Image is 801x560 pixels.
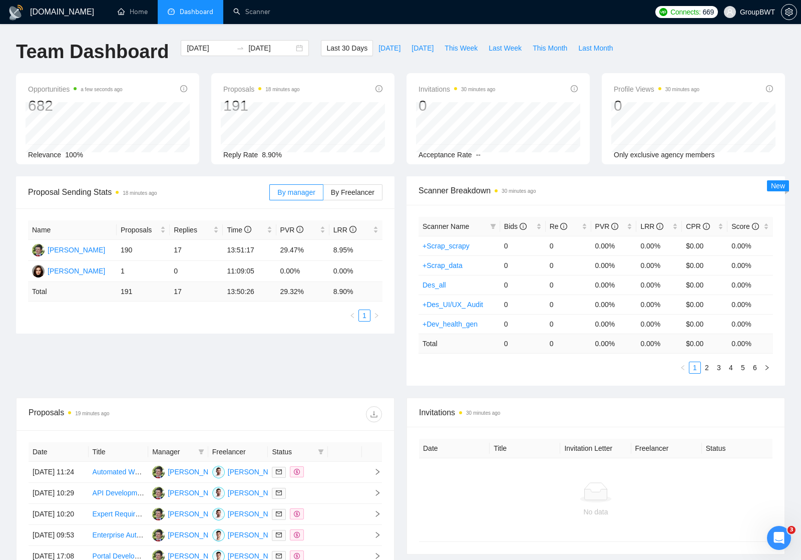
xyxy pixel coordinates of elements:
[236,44,244,52] span: to
[489,43,522,54] span: Last Week
[329,282,382,302] td: 8.90 %
[500,334,546,353] td: 0
[93,489,235,497] a: API Development for WeGame Data Scraping
[749,362,761,374] li: 6
[500,236,546,255] td: 0
[419,406,772,419] span: Invitations
[370,310,382,322] li: Next Page
[439,40,483,56] button: This Week
[349,313,355,319] span: left
[419,334,500,353] td: Total
[152,446,194,457] span: Manager
[419,439,490,458] th: Date
[28,83,123,95] span: Opportunities
[737,362,749,374] li: 5
[504,222,527,230] span: Bids
[228,466,285,477] div: [PERSON_NAME]
[423,222,469,230] span: Scanner Name
[727,314,773,334] td: 0.00%
[423,261,463,269] a: +Scrap_data
[591,295,637,314] td: 0.00%
[767,526,791,550] iframe: Intercom live chat
[294,469,300,475] span: dollar
[578,43,613,54] span: Last Month
[366,531,381,538] span: right
[727,295,773,314] td: 0.00%
[713,362,724,373] a: 3
[168,529,225,540] div: [PERSON_NAME]
[631,439,702,458] th: Freelancer
[560,439,631,458] th: Invitation Letter
[48,244,105,255] div: [PERSON_NAME]
[168,508,225,519] div: [PERSON_NAME]
[32,265,45,277] img: SK
[212,529,225,541] img: DN
[373,313,379,319] span: right
[419,96,495,115] div: 0
[152,530,225,538] a: AS[PERSON_NAME]
[500,275,546,295] td: 0
[533,43,567,54] span: This Month
[333,226,356,234] span: LRR
[701,362,713,374] li: 2
[595,222,619,230] span: PVR
[591,255,637,275] td: 0.00%
[500,255,546,275] td: 0
[296,226,303,233] span: info-circle
[370,310,382,322] button: right
[419,83,495,95] span: Invitations
[346,310,358,322] li: Previous Page
[228,508,285,519] div: [PERSON_NAME]
[212,551,285,559] a: DN[PERSON_NAME]
[727,236,773,255] td: 0.00%
[276,282,329,302] td: 29.32 %
[152,466,165,478] img: AS
[764,365,770,371] span: right
[276,511,282,517] span: mail
[725,362,737,374] li: 4
[378,43,400,54] span: [DATE]
[546,255,591,275] td: 0
[152,529,165,541] img: AS
[170,261,223,282] td: 0
[228,529,285,540] div: [PERSON_NAME]
[28,186,269,198] span: Proposal Sending Stats
[636,295,682,314] td: 0.00%
[761,362,773,374] li: Next Page
[500,295,546,314] td: 0
[781,8,796,16] span: setting
[262,151,282,159] span: 8.90%
[16,40,169,64] h1: Team Dashboard
[29,483,89,504] td: [DATE] 10:29
[329,240,382,261] td: 8.95%
[483,40,527,56] button: Last Week
[276,490,282,496] span: mail
[573,40,618,56] button: Last Month
[28,282,117,302] td: Total
[148,442,208,462] th: Manager
[689,362,700,373] a: 1
[591,334,637,353] td: 0.00 %
[713,362,725,374] li: 3
[349,226,356,233] span: info-circle
[611,223,618,230] span: info-circle
[680,365,686,371] span: left
[152,487,165,499] img: AS
[500,314,546,334] td: 0
[682,275,727,295] td: $0.00
[118,8,148,16] a: homeHome
[591,275,637,295] td: 0.00%
[373,40,406,56] button: [DATE]
[726,9,733,16] span: user
[89,462,149,483] td: Automated Website Scraping System for Property Alerts
[198,449,204,455] span: filter
[117,240,170,261] td: 190
[89,442,149,462] th: Title
[406,40,439,56] button: [DATE]
[248,43,294,54] input: End date
[366,510,381,517] span: right
[366,552,381,559] span: right
[670,7,700,18] span: Connects:
[546,314,591,334] td: 0
[276,469,282,475] span: mail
